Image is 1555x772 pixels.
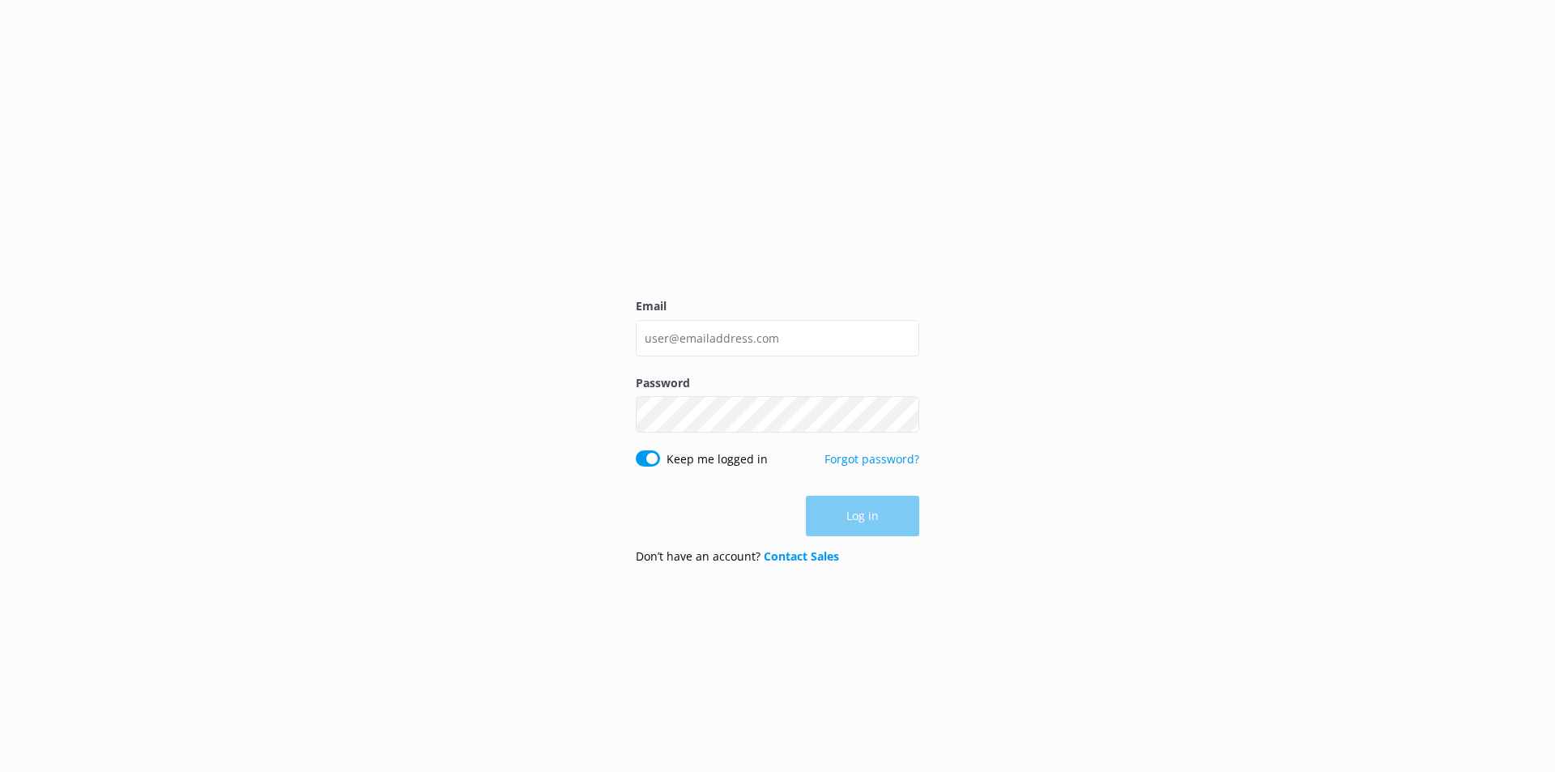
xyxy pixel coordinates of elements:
label: Password [636,374,919,392]
label: Email [636,297,919,315]
a: Contact Sales [764,548,839,564]
button: Show password [887,399,919,431]
p: Don’t have an account? [636,548,839,565]
input: user@emailaddress.com [636,320,919,356]
a: Forgot password? [824,451,919,467]
label: Keep me logged in [667,450,768,468]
